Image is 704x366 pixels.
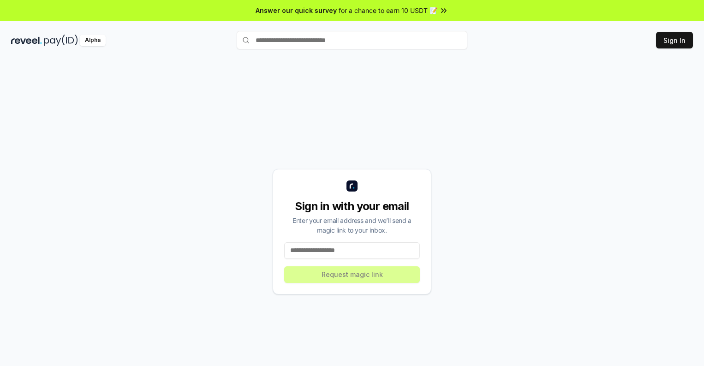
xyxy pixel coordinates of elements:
[284,216,420,235] div: Enter your email address and we’ll send a magic link to your inbox.
[339,6,437,15] span: for a chance to earn 10 USDT 📝
[11,35,42,46] img: reveel_dark
[256,6,337,15] span: Answer our quick survey
[346,180,358,192] img: logo_small
[44,35,78,46] img: pay_id
[656,32,693,48] button: Sign In
[284,199,420,214] div: Sign in with your email
[80,35,106,46] div: Alpha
